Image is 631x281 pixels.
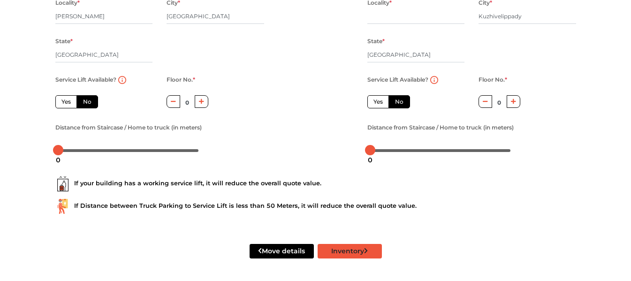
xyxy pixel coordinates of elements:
[55,95,77,108] label: Yes
[55,199,70,214] img: ...
[55,176,70,191] img: ...
[55,122,202,134] label: Distance from Staircase / Home to truck (in meters)
[52,152,64,168] div: 0
[250,244,314,258] button: Move details
[318,244,382,258] button: Inventory
[367,74,428,86] label: Service Lift Available?
[55,176,576,191] div: If your building has a working service lift, it will reduce the overall quote value.
[76,95,98,108] label: No
[55,199,576,214] div: If Distance between Truck Parking to Service Lift is less than 50 Meters, it will reduce the over...
[388,95,410,108] label: No
[167,74,195,86] label: Floor No.
[367,95,389,108] label: Yes
[55,74,116,86] label: Service Lift Available?
[55,35,73,47] label: State
[479,74,507,86] label: Floor No.
[367,35,385,47] label: State
[364,152,376,168] div: 0
[367,122,514,134] label: Distance from Staircase / Home to truck (in meters)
